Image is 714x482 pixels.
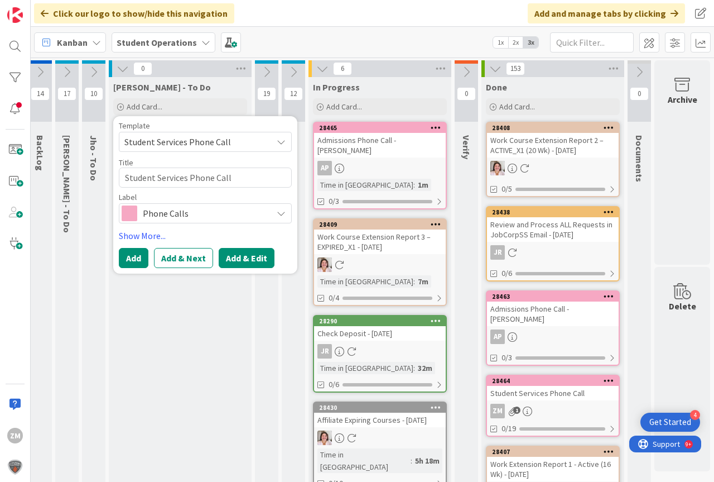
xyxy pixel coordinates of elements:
div: AP [490,330,505,344]
span: 12 [284,87,303,101]
div: ZM [487,404,619,418]
span: 0/6 [329,379,339,390]
div: 28465 [319,124,446,132]
span: 0/19 [501,423,516,435]
span: 2x [508,37,523,48]
span: 1 [513,407,520,414]
span: Jho - To Do [88,135,99,181]
div: 28408 [492,124,619,132]
button: Add [119,248,148,268]
span: Verify [461,135,472,159]
div: ZM [7,428,23,443]
div: ZM [490,404,505,418]
span: 19 [257,87,276,101]
div: JR [317,344,332,359]
div: 5h 18m [412,455,442,467]
span: Done [486,82,507,93]
textarea: Student Services Phone Call [119,168,292,188]
span: 10 [84,87,103,101]
div: Time in [GEOGRAPHIC_DATA] [317,275,413,288]
div: 28438Review and Process ALL Requests in JobCorpSS Email - [DATE] [487,207,619,242]
div: 28430 [314,403,446,413]
span: : [413,275,415,288]
div: 28464 [492,377,619,385]
span: Documents [634,135,645,182]
div: 28438 [487,207,619,217]
span: : [413,179,415,191]
span: 0/3 [501,352,512,364]
div: 28407 [487,447,619,457]
span: : [413,362,415,374]
div: Time in [GEOGRAPHIC_DATA] [317,448,411,473]
div: Time in [GEOGRAPHIC_DATA] [317,179,413,191]
span: 3x [523,37,538,48]
div: 28464 [487,376,619,386]
div: Student Services Phone Call [487,386,619,400]
img: Visit kanbanzone.com [7,7,23,23]
span: 0 [457,87,476,101]
div: Work Course Extension Report 3 – EXPIRED_X1 - [DATE] [314,230,446,254]
span: Add Card... [499,102,535,112]
span: Zaida - To Do [113,82,211,93]
img: EW [317,257,332,272]
span: Add Card... [127,102,162,112]
div: Get Started [649,417,691,428]
div: Delete [669,299,696,313]
div: EW [487,161,619,175]
div: JR [314,344,446,359]
span: BackLog [35,135,46,171]
div: 9+ [56,4,62,13]
span: 153 [506,62,525,75]
div: Affiliate Expiring Courses - [DATE] [314,413,446,427]
div: 28463 [487,292,619,302]
div: Admissions Phone Call - [PERSON_NAME] [314,133,446,158]
button: Add & Next [154,248,213,268]
a: 28409Work Course Extension Report 3 – EXPIRED_X1 - [DATE]EWTime in [GEOGRAPHIC_DATA]:7m0/4 [313,218,447,306]
div: 28465 [314,123,446,133]
span: 0/4 [329,292,339,304]
div: 28430Affiliate Expiring Courses - [DATE] [314,403,446,427]
div: AP [314,161,446,175]
div: 28407Work Extension Report 1 - Active (16 Wk) - [DATE] [487,447,619,481]
div: 28409 [319,221,446,228]
span: Kanban [57,36,88,49]
div: 28409Work Course Extension Report 3 – EXPIRED_X1 - [DATE] [314,219,446,254]
div: Open Get Started checklist, remaining modules: 4 [640,413,700,432]
a: 28463Admissions Phone Call - [PERSON_NAME]AP0/3 [486,290,620,366]
span: 6 [333,62,352,75]
span: Support [23,2,51,15]
div: 28290Check Deposit - [DATE] [314,316,446,341]
div: 32m [415,362,435,374]
div: Add and manage tabs by clicking [528,3,685,23]
span: 14 [31,87,50,101]
div: 28463Admissions Phone Call - [PERSON_NAME] [487,292,619,326]
img: avatar [7,459,23,475]
span: 0/6 [501,268,512,279]
label: Title [119,158,133,168]
div: EW [314,431,446,445]
div: Time in [GEOGRAPHIC_DATA] [317,362,413,374]
div: 28463 [492,293,619,300]
span: 0/3 [329,195,339,207]
b: Student Operations [117,37,197,48]
div: JR [487,245,619,260]
div: Work Extension Report 1 - Active (16 Wk) - [DATE] [487,457,619,481]
span: Add Card... [326,102,362,112]
button: Add & Edit [219,248,274,268]
div: JR [490,245,505,260]
a: 28464Student Services Phone CallZM0/19 [486,375,620,437]
span: Phone Calls [143,206,267,221]
span: Student Services Phone Call [124,135,264,149]
img: EW [490,161,505,175]
a: 28408Work Course Extension Report 2 – ACTIVE_X1 (20 Wk) - [DATE]EW0/5 [486,122,620,197]
img: EW [317,431,332,445]
div: 28290 [314,316,446,326]
span: : [411,455,412,467]
div: Check Deposit - [DATE] [314,326,446,341]
div: Admissions Phone Call - [PERSON_NAME] [487,302,619,326]
div: EW [314,257,446,272]
a: 28438Review and Process ALL Requests in JobCorpSS Email - [DATE]JR0/6 [486,206,620,281]
div: 28408 [487,123,619,133]
div: AP [317,161,332,175]
a: Show More... [119,229,292,242]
